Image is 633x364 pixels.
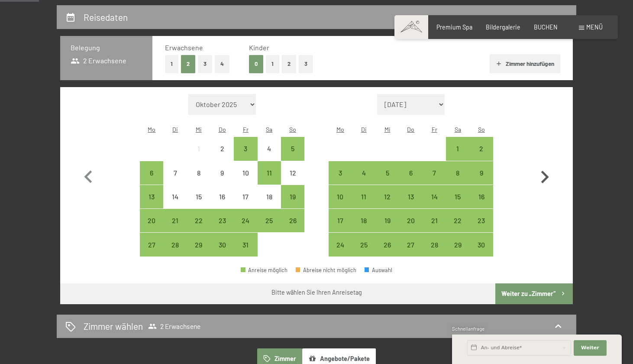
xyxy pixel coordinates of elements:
[375,233,399,256] div: Anreise möglich
[140,185,163,208] div: Anreise möglich
[532,94,557,257] button: Nächster Monat
[399,209,423,232] div: Thu Nov 20 2025
[471,217,492,239] div: 23
[234,161,257,185] div: Fri Oct 10 2025
[141,241,162,263] div: 27
[423,161,446,185] div: Fri Nov 07 2025
[329,241,351,263] div: 24
[375,185,399,208] div: Wed Nov 12 2025
[495,283,573,304] button: Weiter zu „Zimmer“
[141,193,162,215] div: 13
[423,193,445,215] div: 14
[258,185,281,208] div: Anreise nicht möglich
[446,233,469,256] div: Sat Nov 29 2025
[281,185,304,208] div: Anreise möglich
[210,209,234,232] div: Thu Oct 23 2025
[164,217,186,239] div: 21
[249,43,269,52] span: Kinder
[423,209,446,232] div: Anreise möglich
[400,241,422,263] div: 27
[470,233,493,256] div: Sun Nov 30 2025
[140,209,163,232] div: Anreise möglich
[282,193,304,215] div: 19
[375,233,399,256] div: Wed Nov 26 2025
[210,233,234,256] div: Thu Oct 30 2025
[241,267,287,273] div: Anreise möglich
[210,209,234,232] div: Anreise möglich
[210,185,234,208] div: Thu Oct 16 2025
[165,43,203,52] span: Erwachsene
[196,126,202,133] abbr: Mittwoch
[281,161,304,185] div: Sun Oct 12 2025
[84,320,143,332] h2: Zimmer wählen
[423,161,446,185] div: Anreise möglich
[352,185,375,208] div: Tue Nov 11 2025
[165,55,178,73] button: 1
[375,161,399,185] div: Wed Nov 05 2025
[353,193,375,215] div: 11
[534,23,558,31] a: BUCHEN
[329,209,352,232] div: Mon Nov 17 2025
[188,169,210,191] div: 8
[235,241,256,263] div: 31
[375,161,399,185] div: Anreise möglich
[470,161,493,185] div: Anreise möglich
[84,12,128,23] h2: Reisedaten
[400,193,422,215] div: 13
[210,161,234,185] div: Anreise nicht möglich
[235,193,256,215] div: 17
[399,161,423,185] div: Thu Nov 06 2025
[210,161,234,185] div: Thu Oct 09 2025
[353,217,375,239] div: 18
[470,185,493,208] div: Sun Nov 16 2025
[423,217,445,239] div: 21
[329,185,352,208] div: Anreise möglich
[188,217,210,239] div: 22
[164,169,186,191] div: 7
[384,126,391,133] abbr: Mittwoch
[188,193,210,215] div: 15
[181,55,195,73] button: 2
[400,169,422,191] div: 6
[281,209,304,232] div: Anreise möglich
[234,233,257,256] div: Fri Oct 31 2025
[211,241,233,263] div: 30
[376,217,398,239] div: 19
[258,169,280,191] div: 11
[436,23,472,31] a: Premium Spa
[353,241,375,263] div: 25
[141,169,162,191] div: 6
[478,126,485,133] abbr: Sonntag
[432,126,437,133] abbr: Freitag
[210,185,234,208] div: Anreise nicht möglich
[211,145,233,167] div: 2
[455,126,461,133] abbr: Samstag
[163,209,187,232] div: Tue Oct 21 2025
[376,193,398,215] div: 12
[234,185,257,208] div: Anreise nicht möglich
[258,137,281,160] div: Anreise nicht möglich
[187,137,210,160] div: Wed Oct 01 2025
[329,193,351,215] div: 10
[447,145,468,167] div: 1
[163,209,187,232] div: Anreise möglich
[164,193,186,215] div: 14
[471,193,492,215] div: 16
[470,209,493,232] div: Sun Nov 23 2025
[258,161,281,185] div: Sat Oct 11 2025
[266,55,279,73] button: 1
[258,193,280,215] div: 18
[163,233,187,256] div: Anreise möglich
[329,233,352,256] div: Mon Nov 24 2025
[243,126,249,133] abbr: Freitag
[423,241,445,263] div: 28
[375,185,399,208] div: Anreise möglich
[447,217,468,239] div: 22
[140,233,163,256] div: Mon Oct 27 2025
[187,209,210,232] div: Wed Oct 22 2025
[446,209,469,232] div: Sat Nov 22 2025
[71,56,126,65] span: 2 Erwachsene
[490,54,560,73] button: Zimmer hinzufügen
[163,161,187,185] div: Tue Oct 07 2025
